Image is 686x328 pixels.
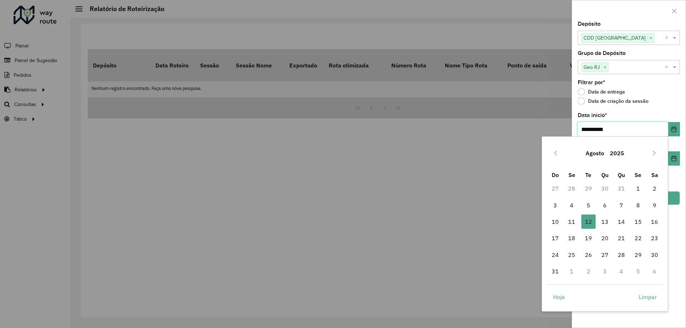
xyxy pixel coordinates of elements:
[647,231,662,245] span: 23
[580,180,596,197] td: 29
[578,97,648,105] label: Data de criação da sessão
[646,247,663,263] td: 30
[646,263,663,279] td: 6
[552,171,559,178] span: Do
[547,180,563,197] td: 27
[646,180,663,197] td: 2
[565,248,579,262] span: 25
[630,180,646,197] td: 1
[580,213,596,230] td: 12
[597,230,613,246] td: 20
[578,111,607,120] label: Data início
[602,63,608,72] span: ×
[618,171,625,178] span: Qu
[547,290,571,304] button: Hoje
[613,180,630,197] td: 31
[647,248,662,262] span: 30
[647,215,662,229] span: 16
[581,231,596,245] span: 19
[614,248,628,262] span: 28
[630,247,646,263] td: 29
[598,231,612,245] span: 20
[631,181,645,196] span: 1
[647,181,662,196] span: 2
[614,231,628,245] span: 21
[639,293,657,301] span: Limpar
[563,180,580,197] td: 28
[582,63,602,71] span: Geo RJ
[563,263,580,279] td: 1
[548,231,562,245] span: 17
[547,247,563,263] td: 24
[565,198,579,212] span: 4
[630,213,646,230] td: 15
[585,171,591,178] span: Te
[631,215,645,229] span: 15
[547,197,563,213] td: 3
[580,247,596,263] td: 26
[665,63,671,71] span: Clear all
[601,171,608,178] span: Qu
[550,147,561,159] button: Previous Month
[581,248,596,262] span: 26
[548,248,562,262] span: 24
[646,197,663,213] td: 9
[668,151,680,166] button: Choose Date
[614,215,628,229] span: 14
[580,230,596,246] td: 19
[668,122,680,136] button: Choose Date
[630,263,646,279] td: 5
[598,215,612,229] span: 13
[580,263,596,279] td: 2
[565,231,579,245] span: 18
[613,230,630,246] td: 21
[565,215,579,229] span: 11
[646,213,663,230] td: 16
[582,34,647,42] span: CDD [GEOGRAPHIC_DATA]
[598,198,612,212] span: 6
[563,213,580,230] td: 11
[597,247,613,263] td: 27
[597,180,613,197] td: 30
[651,171,658,178] span: Sa
[630,230,646,246] td: 22
[578,78,605,87] label: Filtrar por
[578,49,626,57] label: Grupo de Depósito
[613,263,630,279] td: 4
[547,230,563,246] td: 17
[583,145,607,162] button: Choose Month
[547,263,563,279] td: 31
[607,145,627,162] button: Choose Year
[563,247,580,263] td: 25
[580,197,596,213] td: 5
[648,147,660,159] button: Next Month
[581,215,596,229] span: 12
[597,263,613,279] td: 3
[665,34,671,42] span: Clear all
[563,197,580,213] td: 4
[568,171,575,178] span: Se
[613,213,630,230] td: 14
[598,248,612,262] span: 27
[548,264,562,278] span: 31
[548,215,562,229] span: 10
[597,213,613,230] td: 13
[630,197,646,213] td: 8
[613,247,630,263] td: 28
[631,231,645,245] span: 22
[578,20,601,28] label: Depósito
[631,198,645,212] span: 8
[613,197,630,213] td: 7
[553,293,565,301] span: Hoje
[647,198,662,212] span: 9
[646,230,663,246] td: 23
[614,198,628,212] span: 7
[633,290,663,304] button: Limpar
[647,34,654,42] span: ×
[548,198,562,212] span: 3
[547,213,563,230] td: 10
[631,248,645,262] span: 29
[542,136,668,312] div: Choose Date
[597,197,613,213] td: 6
[635,171,641,178] span: Se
